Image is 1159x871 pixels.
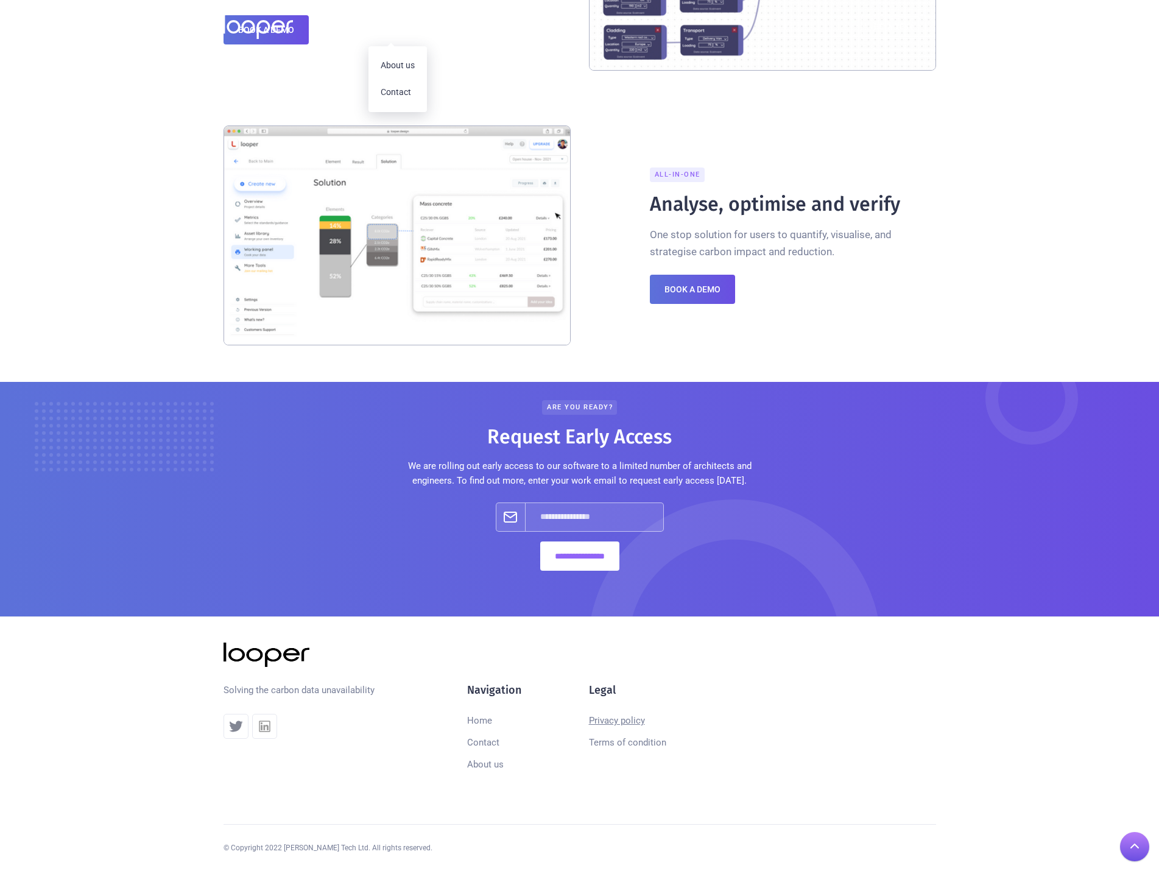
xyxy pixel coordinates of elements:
[371,15,415,39] div: About
[467,710,492,732] a: Home
[368,79,427,106] a: Contact
[589,732,666,753] a: Terms of condition
[368,46,427,112] nav: About
[368,52,427,79] a: About us
[224,643,425,667] a: [PERSON_NAME]
[650,167,705,182] div: all-in-one
[589,683,616,697] h5: Legal
[861,15,926,39] a: beta test
[467,683,521,697] h5: Navigation
[381,19,405,34] div: About
[467,732,499,753] a: Contact
[589,710,645,732] a: Privacy policy
[467,753,504,775] a: About us
[327,15,371,39] a: Home
[650,275,735,304] a: book a demo
[224,683,375,697] p: Solving the carbon data unavailability
[650,192,900,216] h2: Analyse, optimise and verify
[317,646,425,663] div: [PERSON_NAME]
[650,226,936,260] p: One stop solution for users to quantify, visualise, and strategise carbon impact and reduction.
[224,842,432,854] div: © Copyright 2022 [PERSON_NAME] Tech Ltd. All rights reserved.
[415,15,462,39] a: Career
[542,400,617,415] div: Are You Ready?
[496,503,664,571] form: Subscribe
[406,459,753,488] p: We are rolling out early access to our software to a limited number of architects and engineers. ...
[487,425,672,449] h2: Request Early Access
